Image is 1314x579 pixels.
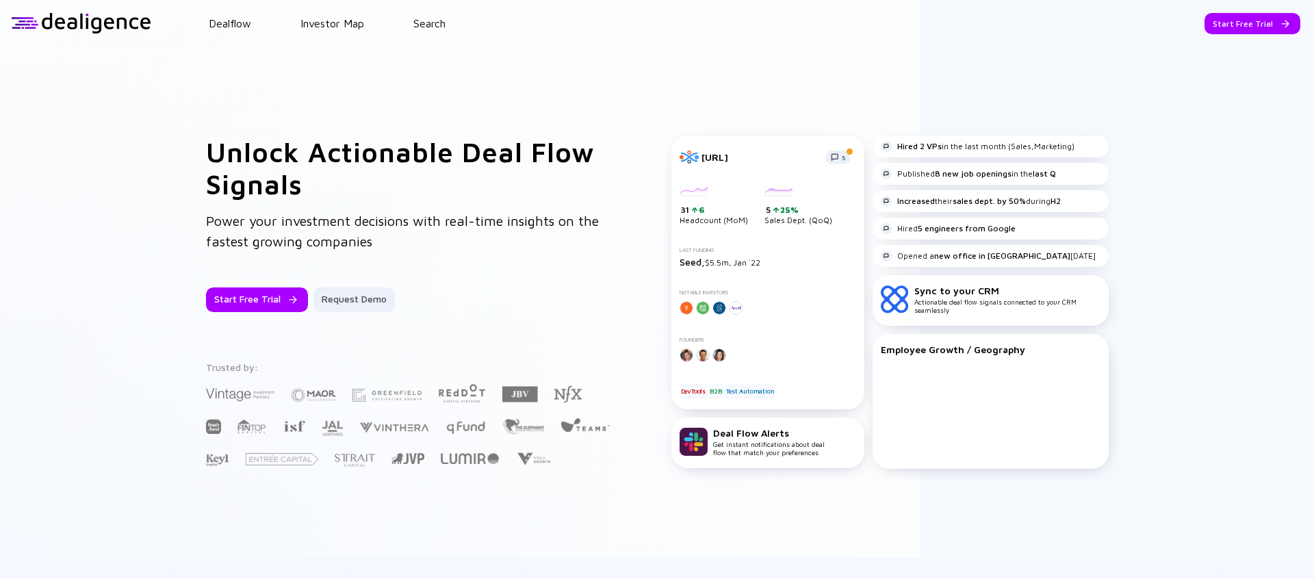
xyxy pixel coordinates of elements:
[206,136,617,200] h1: Unlock Actionable Deal Flow Signals
[441,453,499,464] img: Lumir Ventures
[206,213,599,249] span: Power your investment decisions with real-time insights on the fastest growing companies
[701,151,817,163] div: [URL]
[335,454,375,467] img: Strait Capital
[680,384,707,398] div: DevTools
[681,205,748,216] div: 31
[515,452,552,465] img: Viola Growth
[881,223,1016,234] div: Hired
[359,421,429,434] img: Vinthera
[283,420,305,432] img: Israel Secondary Fund
[779,205,799,215] div: 25%
[413,17,446,29] a: Search
[897,141,942,151] strong: Hired 2 VPs
[680,247,856,253] div: Last Funding
[697,205,705,215] div: 6
[352,389,422,402] img: Greenfield Partners
[935,168,1012,179] strong: 8 new job openings
[914,285,1100,314] div: Actionable deal flow signals connected to your CRM seamlessly
[680,256,705,268] span: Seed,
[680,289,856,296] div: Notable Investors
[1204,13,1300,34] button: Start Free Trial
[313,287,395,312] button: Request Demo
[897,196,935,206] strong: Increased
[561,417,610,432] img: Team8
[206,454,229,467] img: Key1 Capital
[300,17,364,29] a: Investor Map
[1033,168,1056,179] strong: last Q
[708,384,723,398] div: B2B
[206,387,274,402] img: Vintage Investment Partners
[291,384,336,407] img: Maor Investments
[881,250,1096,261] div: Opened a [DATE]
[918,223,1016,233] strong: 5 engineers from Google
[881,344,1100,355] div: Employee Growth / Geography
[764,186,832,226] div: Sales Dept. (QoQ)
[206,361,613,373] div: Trusted by:
[502,419,544,435] img: The Elephant
[914,285,1100,296] div: Sync to your CRM
[713,427,825,456] div: Get instant notifications about deal flow that match your preferences
[680,256,856,268] div: $5.5m, Jan `22
[680,337,856,343] div: Founders
[1051,196,1061,206] strong: H2
[953,196,1026,206] strong: sales dept. by 50%
[237,419,266,434] img: FINTOP Capital
[246,453,318,465] img: Entrée Capital
[554,386,582,402] img: NFX
[881,168,1056,179] div: Published in the
[934,250,1070,261] strong: new office in [GEOGRAPHIC_DATA]
[725,384,775,398] div: Test Automation
[881,196,1061,207] div: their during
[206,287,308,312] button: Start Free Trial
[766,205,832,216] div: 5
[881,141,1074,152] div: in the last month (Sales,Marketing)
[446,419,486,435] img: Q Fund
[438,381,486,404] img: Red Dot Capital Partners
[209,17,251,29] a: Dealflow
[713,427,825,439] div: Deal Flow Alerts
[502,385,538,403] img: JBV Capital
[322,421,343,436] img: JAL Ventures
[680,186,748,226] div: Headcount (MoM)
[391,453,424,464] img: Jerusalem Venture Partners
